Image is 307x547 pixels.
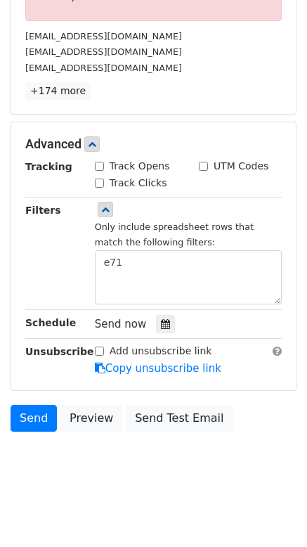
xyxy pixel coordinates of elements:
[25,205,61,216] strong: Filters
[60,405,122,432] a: Preview
[25,136,282,152] h5: Advanced
[25,82,91,100] a: +174 more
[110,344,212,359] label: Add unsubscribe link
[25,31,182,41] small: [EMAIL_ADDRESS][DOMAIN_NAME]
[25,346,94,357] strong: Unsubscribe
[25,46,182,57] small: [EMAIL_ADDRESS][DOMAIN_NAME]
[237,480,307,547] iframe: Chat Widget
[11,405,57,432] a: Send
[95,221,254,248] small: Only include spreadsheet rows that match the following filters:
[25,161,72,172] strong: Tracking
[95,318,147,330] span: Send now
[110,159,170,174] label: Track Opens
[25,63,182,73] small: [EMAIL_ADDRESS][DOMAIN_NAME]
[126,405,233,432] a: Send Test Email
[110,176,167,191] label: Track Clicks
[214,159,268,174] label: UTM Codes
[95,362,221,375] a: Copy unsubscribe link
[25,317,76,328] strong: Schedule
